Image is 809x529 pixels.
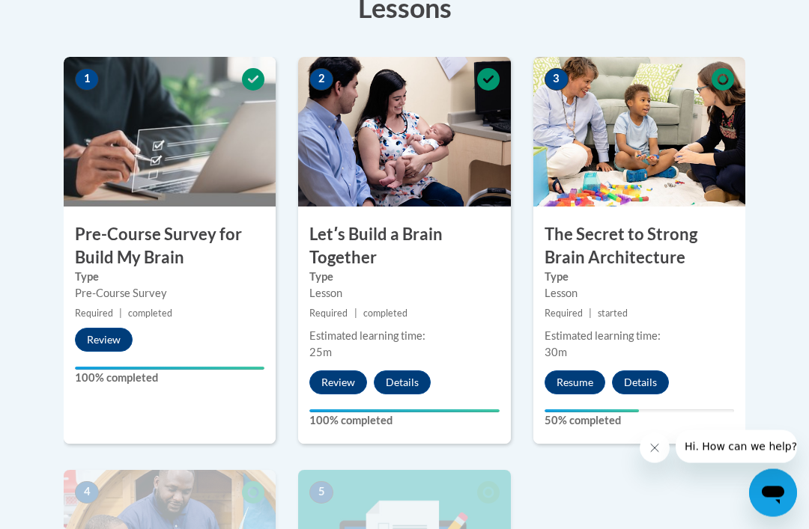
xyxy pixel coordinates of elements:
[309,413,499,429] label: 100% completed
[119,308,122,319] span: |
[309,328,499,345] div: Estimated learning time:
[75,269,264,286] label: Type
[533,58,745,207] img: Course Image
[309,286,499,302] div: Lesson
[75,482,99,504] span: 4
[545,371,605,395] button: Resume
[545,69,569,91] span: 3
[676,430,797,463] iframe: Message from company
[75,367,264,370] div: Your progress
[64,224,276,270] h3: Pre-Course Survey for Build My Brain
[545,413,734,429] label: 50% completed
[612,371,669,395] button: Details
[309,69,333,91] span: 2
[545,308,583,319] span: Required
[598,308,628,319] span: started
[309,371,367,395] button: Review
[298,58,510,207] img: Course Image
[309,269,499,286] label: Type
[640,433,670,463] iframe: Close message
[545,410,640,413] div: Your progress
[589,308,592,319] span: |
[75,69,99,91] span: 1
[75,370,264,387] label: 100% completed
[64,58,276,207] img: Course Image
[533,224,745,270] h3: The Secret to Strong Brain Architecture
[545,328,734,345] div: Estimated learning time:
[75,286,264,302] div: Pre-Course Survey
[128,308,172,319] span: completed
[354,308,357,319] span: |
[75,328,133,352] button: Review
[309,346,332,359] span: 25m
[545,346,567,359] span: 30m
[75,308,113,319] span: Required
[309,308,348,319] span: Required
[309,482,333,504] span: 5
[363,308,407,319] span: completed
[545,286,734,302] div: Lesson
[309,410,499,413] div: Your progress
[374,371,431,395] button: Details
[298,224,510,270] h3: Letʹs Build a Brain Together
[545,269,734,286] label: Type
[749,469,797,517] iframe: Button to launch messaging window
